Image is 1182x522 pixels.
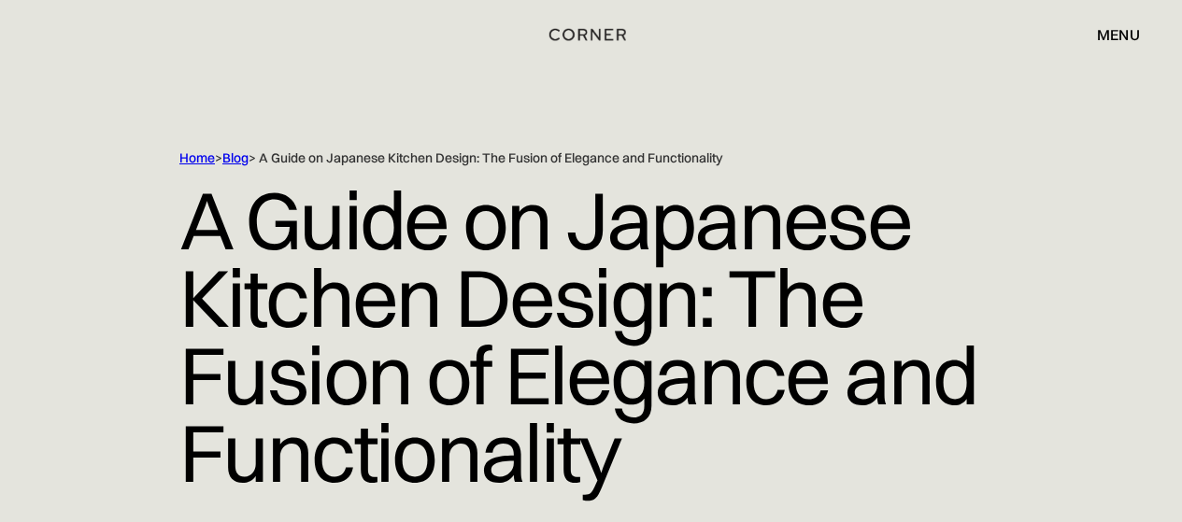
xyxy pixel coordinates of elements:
h1: A Guide on Japanese Kitchen Design: The Fusion of Elegance and Functionality [179,167,1003,506]
a: Blog [222,149,249,166]
div: menu [1097,27,1140,42]
div: menu [1078,19,1140,50]
a: Home [179,149,215,166]
div: > > A Guide on Japanese Kitchen Design: The Fusion of Elegance and Functionality [179,149,1003,167]
a: home [552,22,631,47]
